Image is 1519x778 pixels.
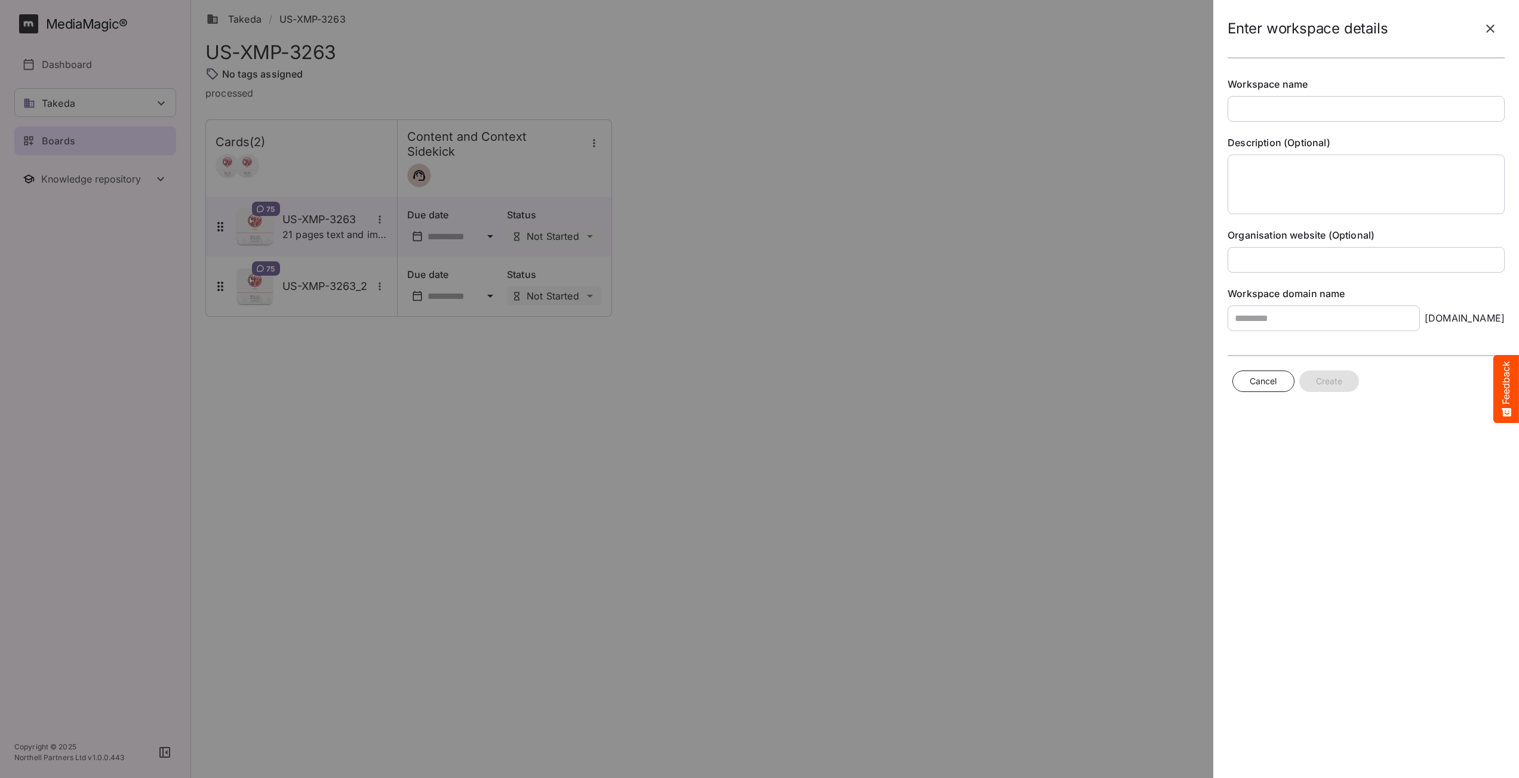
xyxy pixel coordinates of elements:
[1493,355,1519,423] button: Feedback
[1228,78,1505,91] label: Workspace name
[1228,229,1505,242] label: Organisation website (Optional)
[1228,136,1505,150] label: Description (Optional)
[1232,371,1294,393] button: Cancel
[1228,20,1388,38] h2: Enter workspace details
[1250,374,1277,389] span: Cancel
[1425,311,1505,325] p: [DOMAIN_NAME]
[1228,287,1505,301] label: Workspace domain name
